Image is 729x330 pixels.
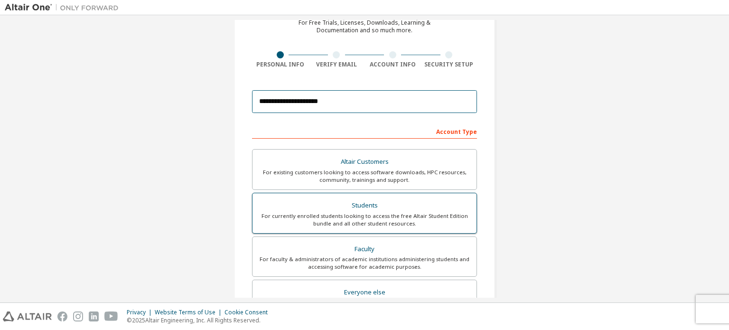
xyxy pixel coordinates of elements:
img: instagram.svg [73,311,83,321]
div: Students [258,199,471,212]
div: For existing customers looking to access software downloads, HPC resources, community, trainings ... [258,169,471,184]
div: For faculty & administrators of academic institutions administering students and accessing softwa... [258,255,471,271]
div: Verify Email [308,61,365,68]
p: © 2025 Altair Engineering, Inc. All Rights Reserved. [127,316,273,324]
div: For Free Trials, Licenses, Downloads, Learning & Documentation and so much more. [299,19,430,34]
img: linkedin.svg [89,311,99,321]
div: Cookie Consent [224,309,273,316]
div: Security Setup [421,61,477,68]
div: Account Info [364,61,421,68]
div: Account Type [252,123,477,139]
img: facebook.svg [57,311,67,321]
img: youtube.svg [104,311,118,321]
div: For currently enrolled students looking to access the free Altair Student Edition bundle and all ... [258,212,471,227]
div: Website Terms of Use [155,309,224,316]
div: Personal Info [252,61,308,68]
div: Privacy [127,309,155,316]
img: Altair One [5,3,123,12]
img: altair_logo.svg [3,311,52,321]
div: Faculty [258,243,471,256]
div: Everyone else [258,286,471,299]
div: Altair Customers [258,155,471,169]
